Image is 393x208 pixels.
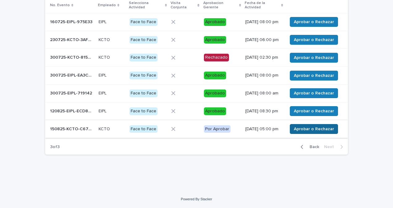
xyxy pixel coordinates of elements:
[99,72,108,78] p: EIPL
[245,19,282,25] p: [DATE] 08:00 pm
[290,71,338,81] button: Aprobar o Rechazar
[290,124,338,134] button: Aprobar o Rechazar
[204,125,230,133] div: Por Aprobar
[50,89,93,96] p: 300725-EIPL-719142
[294,19,334,25] span: Aprobar o Rechazar
[322,144,348,150] button: Next
[294,90,334,96] span: Aprobar o Rechazar
[50,36,95,43] p: 230725-KCTO-3AF8ED
[99,107,108,114] p: EIPL
[204,18,226,26] div: Aprobado
[50,107,95,114] p: 120825-EIPL-ECD807
[45,139,65,155] p: 3 of 3
[296,144,322,150] button: Back
[99,125,111,132] p: KCTO
[98,2,116,9] p: Empleado
[45,31,348,49] tr: 230725-KCTO-3AF8ED230725-KCTO-3AF8ED KCTOKCTO Face to FaceAprobado[DATE] 06:00 pmAprobar o Rechazar
[181,197,212,201] a: Powered By Stacker
[204,72,226,79] div: Aprobado
[294,73,334,79] span: Aprobar o Rechazar
[245,37,282,43] p: [DATE] 06:00 pm
[99,36,111,43] p: KCTO
[294,37,334,43] span: Aprobar o Rechazar
[204,36,226,44] div: Aprobado
[245,127,282,132] p: [DATE] 05:00 pm
[245,109,282,114] p: [DATE] 08:30 pm
[45,120,348,138] tr: 150825-KCTO-C676E9150825-KCTO-C676E9 KCTOKCTO Face to FacePor Aprobar[DATE] 05:00 pmAprobar o Rec...
[245,91,282,96] p: [DATE] 08:00 am
[129,107,158,115] div: Face to Face
[50,2,70,9] p: No. Evento
[45,84,348,102] tr: 300725-EIPL-719142300725-EIPL-719142 EIPLEIPL Face to FaceAprobado[DATE] 08:00 amAprobar o Rechazar
[290,88,338,98] button: Aprobar o Rechazar
[45,13,348,31] tr: 160725-EIPL-975E33160725-EIPL-975E33 EIPLEIPL Face to FaceAprobado[DATE] 08:00 pmAprobar o Rechazar
[204,107,226,115] div: Aprobado
[290,53,338,63] button: Aprobar o Rechazar
[204,54,229,61] div: Rechazado
[99,54,111,60] p: KCTO
[50,18,94,25] p: 160725-EIPL-975E33
[129,18,158,26] div: Face to Face
[99,89,108,96] p: EIPL
[99,18,108,25] p: EIPL
[245,55,282,60] p: [DATE] 02:30 pm
[50,54,95,60] p: 300725-KCTO-81592B
[294,126,334,132] span: Aprobar o Rechazar
[45,49,348,67] tr: 300725-KCTO-81592B300725-KCTO-81592B KCTOKCTO Face to FaceRechazado[DATE] 02:30 pmAprobar o Rechazar
[245,73,282,78] p: [DATE] 08:00 pm
[45,102,348,120] tr: 120825-EIPL-ECD807120825-EIPL-ECD807 EIPLEIPL Face to FaceAprobado[DATE] 08:30 pmAprobar o Rechazar
[129,72,158,79] div: Face to Face
[290,17,338,27] button: Aprobar o Rechazar
[50,125,95,132] p: 150825-KCTO-C676E9
[294,108,334,114] span: Aprobar o Rechazar
[204,89,226,97] div: Aprobado
[129,89,158,97] div: Face to Face
[294,55,334,61] span: Aprobar o Rechazar
[290,106,338,116] button: Aprobar o Rechazar
[306,145,319,149] span: Back
[324,145,338,149] span: Next
[129,54,158,61] div: Face to Face
[129,36,158,44] div: Face to Face
[45,67,348,85] tr: 300725-EIPL-EA3C83300725-EIPL-EA3C83 EIPLEIPL Face to FaceAprobado[DATE] 08:00 pmAprobar o Rechazar
[290,35,338,45] button: Aprobar o Rechazar
[50,72,95,78] p: 300725-EIPL-EA3C83
[129,125,158,133] div: Face to Face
